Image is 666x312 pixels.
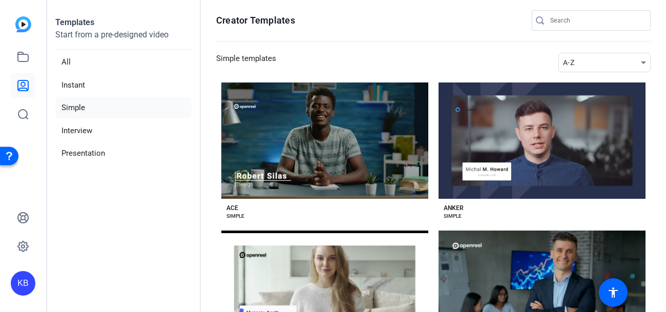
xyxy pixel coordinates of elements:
p: Start from a pre-designed video [55,29,192,50]
li: Instant [55,75,192,96]
span: A-Z [563,58,574,67]
div: ACE [226,204,238,212]
strong: Templates [55,17,94,27]
li: Simple [55,97,192,118]
div: SIMPLE [226,212,244,220]
div: ANKER [444,204,464,212]
li: Presentation [55,143,192,164]
input: Search [550,14,642,27]
h3: Simple templates [216,53,276,72]
button: Template image [221,82,428,199]
div: SIMPLE [444,212,462,220]
div: KB [11,271,35,296]
li: All [55,52,192,73]
h1: Creator Templates [216,14,295,27]
img: blue-gradient.svg [15,16,31,32]
button: Template image [439,82,646,199]
li: Interview [55,120,192,141]
mat-icon: accessibility [607,286,619,299]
